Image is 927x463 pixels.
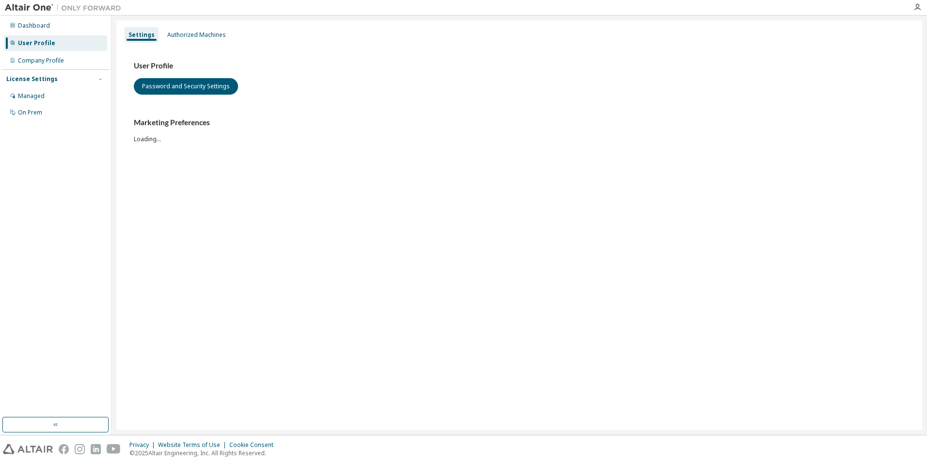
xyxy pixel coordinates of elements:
h3: Marketing Preferences [134,118,905,128]
img: Altair One [5,3,126,13]
div: Dashboard [18,22,50,30]
div: Privacy [129,441,158,449]
div: Settings [128,31,155,39]
button: Password and Security Settings [134,78,238,95]
div: License Settings [6,75,58,83]
div: Managed [18,92,45,100]
div: User Profile [18,39,55,47]
div: Cookie Consent [229,441,279,449]
img: instagram.svg [75,444,85,454]
img: altair_logo.svg [3,444,53,454]
div: Website Terms of Use [158,441,229,449]
img: youtube.svg [107,444,121,454]
img: linkedin.svg [91,444,101,454]
div: Company Profile [18,57,64,65]
h3: User Profile [134,61,905,71]
p: © 2025 Altair Engineering, Inc. All Rights Reserved. [129,449,279,457]
div: On Prem [18,109,42,116]
div: Loading... [134,118,905,143]
div: Authorized Machines [167,31,226,39]
img: facebook.svg [59,444,69,454]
